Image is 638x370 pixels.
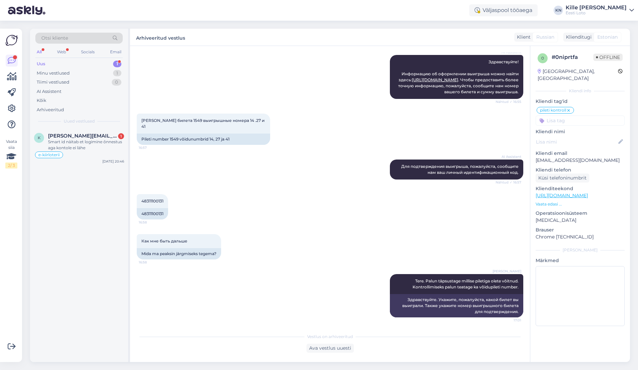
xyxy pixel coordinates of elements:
p: Brauser [536,226,625,233]
p: Kliendi tag'id [536,98,625,105]
div: Uus [37,61,45,67]
p: Märkmed [536,257,625,264]
input: Lisa tag [536,116,625,126]
span: e-kiirloterii [38,153,60,157]
p: Klienditeekond [536,185,625,192]
div: Kliendi info [536,88,625,94]
div: Küsi telefoninumbrit [536,174,589,183]
span: [PERSON_NAME] билета 1549 выигрышные номера 14 .27 и 41 [141,118,265,129]
div: Vaata siia [5,139,17,169]
input: Lisa nimi [536,138,617,146]
span: karel.katkosilt@mail.ee [48,133,117,139]
span: 48311100131 [141,198,163,203]
div: Socials [80,48,96,56]
span: 17:01 [496,318,521,323]
div: Email [109,48,123,56]
p: Vaata edasi ... [536,201,625,207]
div: [DATE] 20:46 [102,159,124,164]
div: Kille [PERSON_NAME] [566,5,627,10]
div: Ava vestlus uuesti [306,344,354,353]
span: Для подтверждения выигрыша, пожалуйста, сообщите нам ваш личный идентификационный код. [401,164,520,175]
p: Kliendi telefon [536,167,625,174]
span: Uued vestlused [64,118,95,124]
span: Otsi kliente [41,35,68,42]
p: Chrome [TECHNICAL_ID] [536,233,625,240]
div: 0 [112,79,121,86]
p: Kliendi email [536,150,625,157]
div: Klient [514,34,531,41]
span: Offline [593,54,623,61]
div: Minu vestlused [37,70,70,77]
p: Kliendi nimi [536,128,625,135]
span: Nähtud ✓ 16:57 [496,180,521,185]
span: Vestlus on arhiveeritud [307,334,353,340]
span: 16:57 [139,145,164,150]
span: AI Assistent [496,154,521,159]
span: Nähtud ✓ 16:55 [496,99,521,104]
div: Väljaspool tööaega [469,4,538,16]
div: 1 [118,133,124,139]
div: Mida ma peaksin järgmiseks tegema? [137,248,221,259]
span: Russian [536,34,554,41]
div: [PERSON_NAME] [536,247,625,253]
label: Arhiveeritud vestlus [136,33,185,42]
span: k [38,135,41,140]
div: Smart id näitab et logimine õnnestus aga kontole ei lähe [48,139,124,151]
div: All [35,48,43,56]
div: AI Assistent [37,88,61,95]
div: Kõik [37,97,46,104]
span: 16:58 [139,220,164,225]
div: 2 / 3 [5,163,17,169]
div: Web [56,48,67,56]
span: 0 [541,56,544,61]
div: Tiimi vestlused [37,79,69,86]
div: Здравствуйте. Укажите, пожалуйста, какой билет вы выиграли. Также укажите номер выигрышного билет... [390,294,523,317]
div: KN [554,6,563,15]
div: # 0niprtfa [552,53,593,61]
span: Tere. Palun täpsustage millise piletiga olete võitnud. Kontrollimiseks palun teatage ka võidupile... [413,278,520,289]
div: Arhiveeritud [37,107,64,113]
p: [EMAIL_ADDRESS][DOMAIN_NAME] [536,157,625,164]
div: Pileti number 1549 võidunumbrid 14, 27 ja 41 [137,134,270,145]
p: [MEDICAL_DATA] [536,217,625,224]
img: Askly Logo [5,34,18,47]
span: pileti kontroll [540,108,566,112]
div: 1 [113,70,121,77]
p: Operatsioonisüsteem [536,210,625,217]
span: 16:58 [139,260,164,265]
div: 48311100131 [137,208,168,219]
a: [URL][DOMAIN_NAME] [412,77,458,82]
div: Eesti Loto [566,10,627,16]
span: [PERSON_NAME] [493,269,521,274]
div: 1 [113,61,121,67]
div: [GEOGRAPHIC_DATA], [GEOGRAPHIC_DATA] [538,68,618,82]
span: Estonian [597,34,618,41]
a: Kille [PERSON_NAME]Eesti Loto [566,5,634,16]
span: Как мне быть дальше [141,238,187,243]
a: [URL][DOMAIN_NAME] [536,192,588,198]
div: Klienditugi [563,34,592,41]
